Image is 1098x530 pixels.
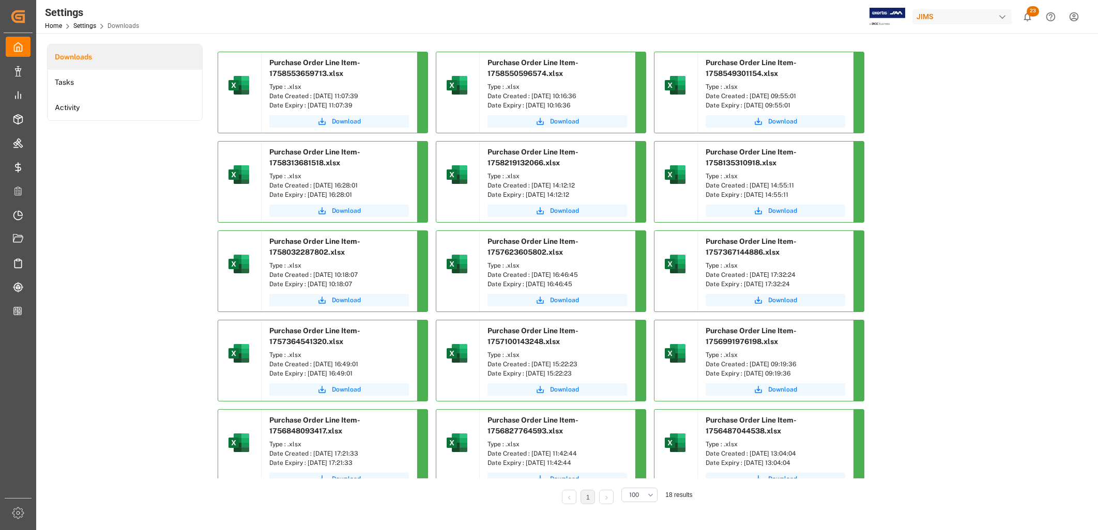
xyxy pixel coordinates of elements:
[226,162,251,187] img: microsoft-excel-2019--v1.png
[269,279,409,289] div: Date Expiry : [DATE] 10:18:07
[487,237,578,256] span: Purchase Order Line Item-1757623605802.xlsx
[226,430,251,455] img: microsoft-excel-2019--v1.png
[599,490,614,504] li: Next Page
[45,5,139,20] div: Settings
[269,369,409,378] div: Date Expiry : [DATE] 16:49:01
[706,326,797,346] span: Purchase Order Line Item-1756991976198.xlsx
[706,458,845,467] div: Date Expiry : [DATE] 13:04:04
[768,206,797,215] span: Download
[487,473,627,485] button: Download
[332,295,361,305] span: Download
[562,490,576,504] li: Previous Page
[706,205,845,217] a: Download
[768,385,797,394] span: Download
[706,473,845,485] button: Download
[269,82,409,91] div: Type : .xlsx
[445,430,469,455] img: microsoft-excel-2019--v1.png
[269,270,409,279] div: Date Created : [DATE] 10:18:07
[445,252,469,276] img: microsoft-excel-2019--v1.png
[269,91,409,101] div: Date Created : [DATE] 11:07:39
[487,458,627,467] div: Date Expiry : [DATE] 11:42:44
[487,383,627,396] button: Download
[663,341,688,366] img: microsoft-excel-2019--v1.png
[912,9,1012,24] div: JIMS
[487,190,627,199] div: Date Expiry : [DATE] 14:12:12
[269,172,409,181] div: Type : .xlsx
[706,416,797,435] span: Purchase Order Line Item-1756487044538.xlsx
[269,58,360,77] span: Purchase Order Line Item-1758553659713.xlsx
[332,206,361,215] span: Download
[269,181,409,190] div: Date Created : [DATE] 16:28:01
[487,360,627,369] div: Date Created : [DATE] 15:22:23
[269,440,409,449] div: Type : .xlsx
[706,360,845,369] div: Date Created : [DATE] 09:19:36
[269,473,409,485] a: Download
[487,294,627,306] a: Download
[706,279,845,289] div: Date Expiry : [DATE] 17:32:24
[550,117,579,126] span: Download
[48,70,202,95] a: Tasks
[487,101,627,110] div: Date Expiry : [DATE] 10:16:36
[706,369,845,378] div: Date Expiry : [DATE] 09:19:36
[768,295,797,305] span: Download
[445,73,469,98] img: microsoft-excel-2019--v1.png
[226,73,251,98] img: microsoft-excel-2019--v1.png
[550,474,579,484] span: Download
[663,252,688,276] img: microsoft-excel-2019--v1.png
[706,383,845,396] button: Download
[487,326,578,346] span: Purchase Order Line Item-1757100143248.xlsx
[73,22,96,29] a: Settings
[665,491,692,498] span: 18 results
[332,474,361,484] span: Download
[269,115,409,128] a: Download
[706,190,845,199] div: Date Expiry : [DATE] 14:55:11
[768,117,797,126] span: Download
[269,190,409,199] div: Date Expiry : [DATE] 16:28:01
[269,294,409,306] button: Download
[487,91,627,101] div: Date Created : [DATE] 10:16:36
[621,488,658,502] button: open menu
[487,279,627,289] div: Date Expiry : [DATE] 16:46:45
[487,350,627,360] div: Type : .xlsx
[269,458,409,467] div: Date Expiry : [DATE] 17:21:33
[332,117,361,126] span: Download
[445,162,469,187] img: microsoft-excel-2019--v1.png
[487,369,627,378] div: Date Expiry : [DATE] 15:22:23
[706,440,845,449] div: Type : .xlsx
[706,181,845,190] div: Date Created : [DATE] 14:55:11
[487,148,578,167] span: Purchase Order Line Item-1758219132066.xlsx
[586,494,590,501] a: 1
[487,261,627,270] div: Type : .xlsx
[706,449,845,458] div: Date Created : [DATE] 13:04:04
[48,95,202,120] a: Activity
[706,350,845,360] div: Type : .xlsx
[550,295,579,305] span: Download
[269,326,360,346] span: Purchase Order Line Item-1757364541320.xlsx
[706,82,845,91] div: Type : .xlsx
[269,416,360,435] span: Purchase Order Line Item-1756848093417.xlsx
[581,490,595,504] li: 1
[269,205,409,217] a: Download
[706,58,797,77] span: Purchase Order Line Item-1758549301154.xlsx
[269,449,409,458] div: Date Created : [DATE] 17:21:33
[706,294,845,306] button: Download
[269,383,409,396] a: Download
[1016,5,1039,28] button: show 23 new notifications
[663,430,688,455] img: microsoft-excel-2019--v1.png
[706,148,797,167] span: Purchase Order Line Item-1758135310918.xlsx
[487,205,627,217] a: Download
[1039,5,1062,28] button: Help Center
[706,172,845,181] div: Type : .xlsx
[706,270,845,279] div: Date Created : [DATE] 17:32:24
[226,252,251,276] img: microsoft-excel-2019--v1.png
[706,115,845,128] a: Download
[332,385,361,394] span: Download
[550,385,579,394] span: Download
